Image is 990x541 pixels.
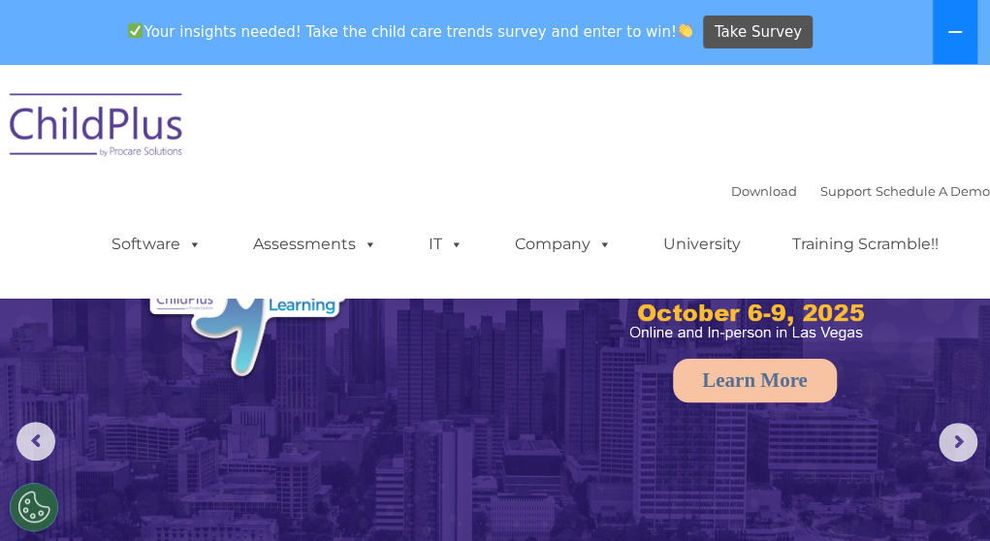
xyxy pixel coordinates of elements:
font: | [731,183,990,199]
img: ✅ [128,23,143,38]
a: Software [92,225,221,264]
a: Take Survey [703,16,813,49]
a: Learn More [673,359,837,402]
a: University [644,225,760,264]
a: IT [409,225,483,264]
span: Take Survey [715,16,802,49]
a: Assessments [234,225,397,264]
a: Support [820,183,872,199]
img: 👏 [678,23,692,38]
button: Cookies Settings [10,483,58,531]
a: Download [731,183,797,199]
a: Company [495,225,631,264]
span: Your insights needed! Take the child care trends survey and enter to win! [120,13,701,50]
a: Schedule A Demo [876,183,990,199]
a: Training Scramble!! [773,225,958,264]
